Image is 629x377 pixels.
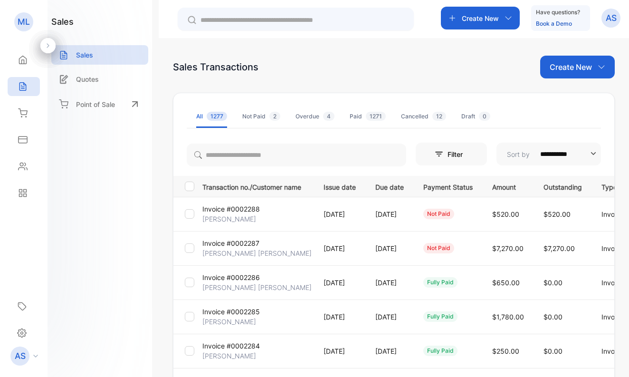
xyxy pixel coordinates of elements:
p: AS [606,12,617,24]
p: [DATE] [375,312,404,322]
div: fully paid [423,346,457,356]
div: Draft [461,112,490,121]
button: AS [601,7,620,29]
p: [DATE] [375,346,404,356]
a: Sales [51,45,148,65]
p: [PERSON_NAME] [202,351,256,361]
span: $0.00 [543,279,562,287]
p: [DATE] [375,243,404,253]
span: 1277 [207,112,227,121]
div: Overdue [295,112,334,121]
p: Invoice #0002286 [202,272,260,282]
p: Payment Status [423,180,473,192]
div: Not Paid [242,112,280,121]
p: Invoice #0002287 [202,238,259,248]
p: Transaction no./Customer name [202,180,312,192]
span: 2 [269,112,280,121]
div: Paid [350,112,386,121]
div: not paid [423,209,454,219]
p: Invoice #0002284 [202,341,260,351]
p: Have questions? [536,8,580,17]
span: $0.00 [543,347,562,355]
span: 4 [323,112,334,121]
span: $520.00 [492,210,519,218]
span: $650.00 [492,279,520,287]
span: $250.00 [492,347,519,355]
p: Sales [76,50,93,60]
div: not paid [423,243,454,253]
p: Point of Sale [76,99,115,109]
div: fully paid [423,277,457,288]
div: Sales Transactions [173,60,258,74]
p: Due date [375,180,404,192]
a: Point of Sale [51,94,148,115]
span: $7,270.00 [492,244,524,252]
p: [DATE] [324,278,356,288]
p: Invoice #0002288 [202,204,260,214]
div: All [196,112,227,121]
p: Create New [550,61,592,73]
p: [PERSON_NAME] [PERSON_NAME] [202,248,312,258]
a: Book a Demo [536,20,572,27]
button: Create New [540,56,615,78]
div: fully paid [423,311,457,322]
p: [DATE] [375,278,404,288]
p: [PERSON_NAME] [202,317,256,327]
p: ML [18,16,30,28]
p: [DATE] [324,243,356,253]
span: $7,270.00 [543,244,575,252]
p: Create New [462,13,499,23]
p: Amount [492,180,524,192]
p: Invoice #0002285 [202,307,260,317]
p: Sort by [507,149,530,159]
button: Create New [441,7,520,29]
span: 0 [479,112,490,121]
button: Sort by [496,143,601,165]
iframe: LiveChat chat widget [589,337,629,377]
h1: sales [51,15,74,28]
div: Cancelled [401,112,446,121]
span: 1271 [366,112,386,121]
span: $520.00 [543,210,571,218]
span: $1,780.00 [492,313,524,321]
p: Issue date [324,180,356,192]
p: [PERSON_NAME] [202,214,256,224]
p: AS [15,350,26,362]
span: 12 [432,112,446,121]
a: Quotes [51,69,148,89]
p: [DATE] [375,209,404,219]
p: [DATE] [324,209,356,219]
p: Outstanding [543,180,582,192]
span: $0.00 [543,313,562,321]
p: [DATE] [324,346,356,356]
p: Quotes [76,74,99,84]
p: [PERSON_NAME] [PERSON_NAME] [202,282,312,292]
p: [DATE] [324,312,356,322]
